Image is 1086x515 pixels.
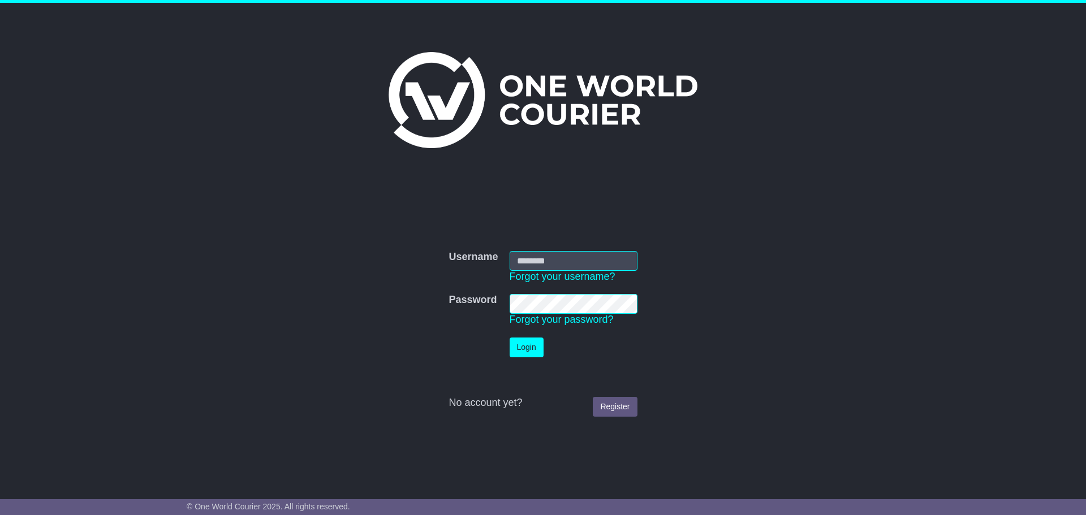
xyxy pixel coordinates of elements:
div: No account yet? [449,397,637,409]
span: © One World Courier 2025. All rights reserved. [187,502,350,511]
a: Forgot your password? [510,314,614,325]
button: Login [510,337,544,357]
img: One World [389,52,697,148]
label: Username [449,251,498,263]
a: Register [593,397,637,417]
label: Password [449,294,497,306]
a: Forgot your username? [510,271,615,282]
